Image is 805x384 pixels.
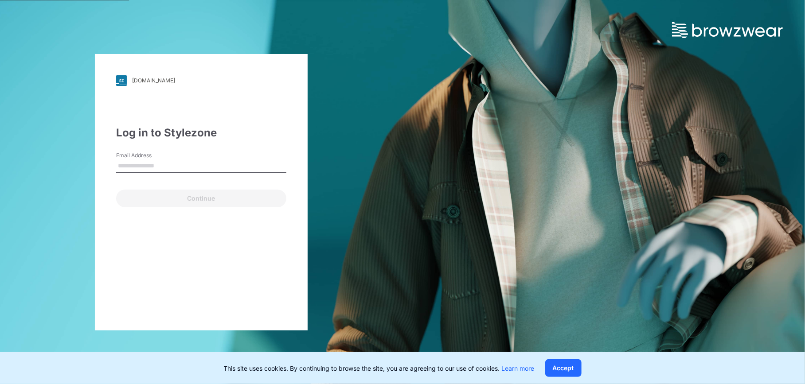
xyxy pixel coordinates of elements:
a: [DOMAIN_NAME] [116,75,286,86]
div: [DOMAIN_NAME] [132,77,175,84]
button: Accept [545,359,582,377]
div: Log in to Stylezone [116,125,286,141]
a: Learn more [502,365,535,372]
img: svg+xml;base64,PHN2ZyB3aWR0aD0iMjgiIGhlaWdodD0iMjgiIHZpZXdCb3g9IjAgMCAyOCAyOCIgZmlsbD0ibm9uZSIgeG... [116,75,127,86]
img: browzwear-logo.73288ffb.svg [672,22,783,38]
label: Email Address [116,151,178,159]
p: This site uses cookies. By continuing to browse the site, you are agreeing to our use of cookies. [224,364,535,373]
